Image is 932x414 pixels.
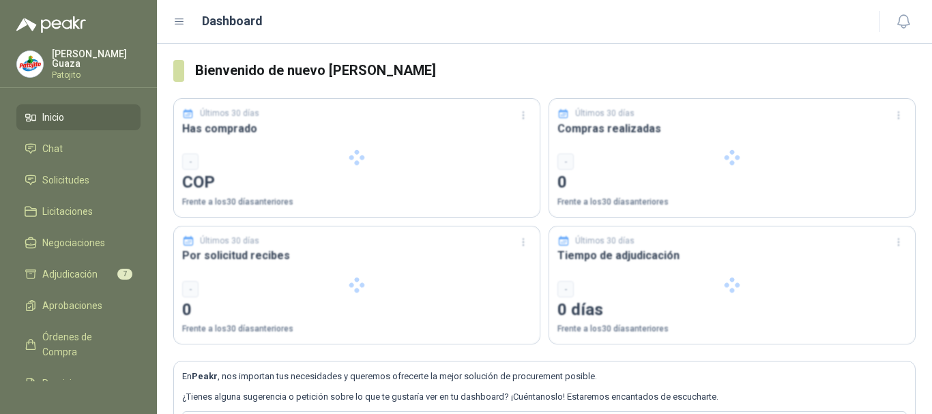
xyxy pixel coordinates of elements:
a: Órdenes de Compra [16,324,141,365]
span: 7 [117,269,132,280]
img: Company Logo [17,51,43,77]
a: Inicio [16,104,141,130]
span: Inicio [42,110,64,125]
span: Negociaciones [42,235,105,250]
h3: Bienvenido de nuevo [PERSON_NAME] [195,60,916,81]
span: Solicitudes [42,173,89,188]
p: Patojito [52,71,141,79]
a: Solicitudes [16,167,141,193]
span: Órdenes de Compra [42,329,128,359]
p: ¿Tienes alguna sugerencia o petición sobre lo que te gustaría ver en tu dashboard? ¡Cuéntanoslo! ... [182,390,907,404]
span: Remisiones [42,376,93,391]
a: Negociaciones [16,230,141,256]
span: Licitaciones [42,204,93,219]
h1: Dashboard [202,12,263,31]
p: [PERSON_NAME] Guaza [52,49,141,68]
span: Adjudicación [42,267,98,282]
span: Aprobaciones [42,298,102,313]
a: Chat [16,136,141,162]
a: Aprobaciones [16,293,141,319]
a: Licitaciones [16,198,141,224]
a: Adjudicación7 [16,261,141,287]
p: En , nos importan tus necesidades y queremos ofrecerte la mejor solución de procurement posible. [182,370,907,383]
a: Remisiones [16,370,141,396]
b: Peakr [192,371,218,381]
span: Chat [42,141,63,156]
img: Logo peakr [16,16,86,33]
